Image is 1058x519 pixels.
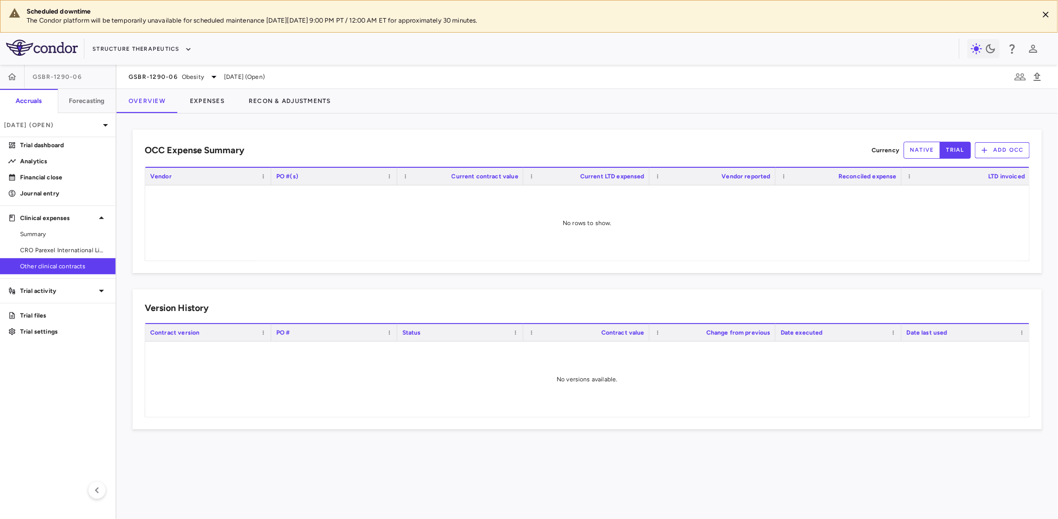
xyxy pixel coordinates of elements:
p: Trial settings [20,327,108,336]
h6: Version History [145,301,208,315]
p: Journal entry [20,189,108,198]
span: Summary [20,230,108,239]
button: Close [1038,7,1053,22]
div: Scheduled downtime [27,7,1030,16]
button: trial [940,142,971,159]
button: native [904,142,941,159]
span: Date last used [907,329,947,336]
span: LTD invoiced [989,173,1025,180]
p: [DATE] (Open) [4,121,99,130]
span: Status [402,329,421,336]
p: Currency [872,146,899,155]
span: Other clinical contracts [20,262,108,271]
p: Analytics [20,157,108,166]
span: Obesity [182,72,204,81]
p: Trial dashboard [20,141,108,150]
span: GSBR-1290-06 [33,73,82,81]
span: CRO Parexel International Limited [20,246,108,255]
span: Current contract value [452,173,518,180]
span: GSBR-1290-06 [129,73,178,81]
span: Vendor [150,173,172,180]
p: The Condor platform will be temporarily unavailable for scheduled maintenance [DATE][DATE] 9:00 P... [27,16,1030,25]
span: Reconciled expense [838,173,897,180]
button: Recon & Adjustments [237,89,343,113]
span: Contract version [150,329,199,336]
span: PO # [276,329,290,336]
button: Add OCC [975,142,1030,158]
button: Expenses [178,89,237,113]
button: Overview [117,89,178,113]
button: Structure Therapeutics [92,41,192,57]
p: Financial close [20,173,108,182]
span: Contract value [601,329,645,336]
span: Change from previous [706,329,771,336]
span: Current LTD expensed [580,173,645,180]
span: Date executed [781,329,823,336]
h6: Accruals [16,96,42,106]
p: Trial activity [20,286,95,295]
p: Trial files [20,311,108,320]
h6: Forecasting [69,96,105,106]
img: logo-full-SnFGN8VE.png [6,40,78,56]
h6: OCC Expense Summary [145,144,244,157]
span: [DATE] (Open) [224,72,265,81]
span: Vendor reported [722,173,771,180]
p: Clinical expenses [20,214,95,223]
span: PO #(s) [276,173,298,180]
